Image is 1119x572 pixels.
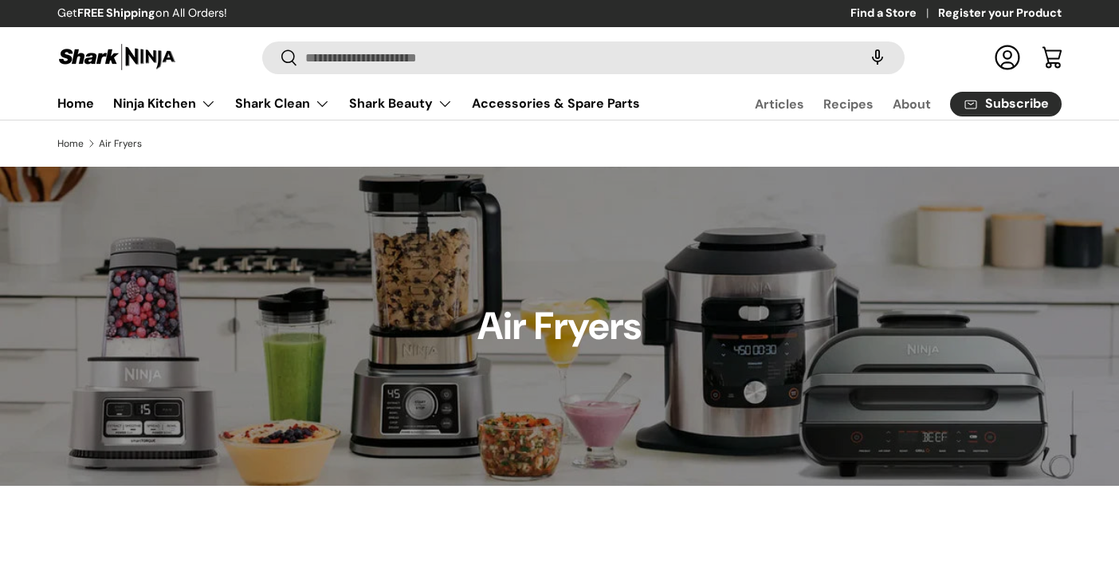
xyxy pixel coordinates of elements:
[57,136,1062,151] nav: Breadcrumbs
[938,5,1062,22] a: Register your Product
[235,88,330,120] a: Shark Clean
[57,88,640,120] nav: Primary
[950,92,1062,116] a: Subscribe
[77,6,155,20] strong: FREE Shipping
[57,88,94,119] a: Home
[104,88,226,120] summary: Ninja Kitchen
[340,88,462,120] summary: Shark Beauty
[850,5,938,22] a: Find a Store
[57,139,84,148] a: Home
[755,89,804,120] a: Articles
[852,40,903,75] speech-search-button: Search by voice
[113,88,216,120] a: Ninja Kitchen
[57,41,177,73] img: Shark Ninja Philippines
[472,88,640,119] a: Accessories & Spare Parts
[477,302,642,350] h1: Air Fryers
[985,97,1049,110] span: Subscribe
[349,88,453,120] a: Shark Beauty
[717,88,1062,120] nav: Secondary
[99,139,142,148] a: Air Fryers
[226,88,340,120] summary: Shark Clean
[893,89,931,120] a: About
[57,5,227,22] p: Get on All Orders!
[823,89,874,120] a: Recipes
